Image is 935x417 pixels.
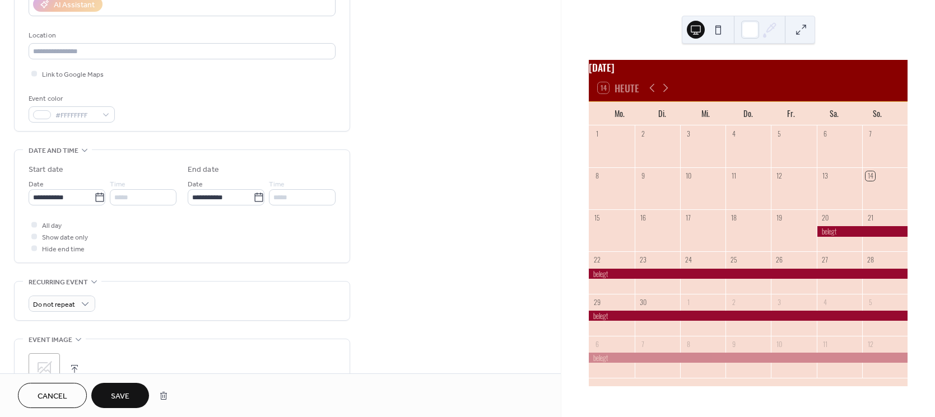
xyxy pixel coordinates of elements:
[598,102,641,125] div: Mo.
[855,102,899,125] div: So.
[589,311,908,321] div: belegt
[29,179,44,190] span: Date
[820,339,830,349] div: 11
[820,171,830,181] div: 13
[727,102,770,125] div: Do.
[33,298,75,311] span: Do not repeat
[866,339,875,349] div: 12
[683,339,693,349] div: 8
[813,102,856,125] div: Sa.
[729,339,739,349] div: 9
[775,171,784,181] div: 12
[866,129,875,138] div: 7
[593,213,602,223] div: 15
[29,334,72,346] span: Event image
[111,391,129,402] span: Save
[683,297,693,307] div: 1
[589,60,908,74] div: [DATE]
[729,171,739,181] div: 11
[775,297,784,307] div: 3
[110,179,125,190] span: Time
[641,102,684,125] div: Di.
[729,129,739,138] div: 4
[866,213,875,223] div: 21
[775,255,784,265] div: 26
[29,145,78,157] span: Date and time
[820,129,830,138] div: 6
[775,129,784,138] div: 5
[729,297,739,307] div: 2
[589,353,908,363] div: belegt
[29,164,63,176] div: Start date
[638,255,648,265] div: 23
[593,171,602,181] div: 8
[729,213,739,223] div: 18
[684,102,727,125] div: Mi.
[817,226,908,236] div: belegt
[729,255,739,265] div: 25
[683,255,693,265] div: 24
[638,129,648,138] div: 2
[866,255,875,265] div: 28
[775,213,784,223] div: 19
[42,232,88,243] span: Show date only
[638,171,648,181] div: 9
[55,110,97,121] span: #FFFFFFFF
[593,129,602,138] div: 1
[29,277,88,288] span: Recurring event
[820,255,830,265] div: 27
[638,213,648,223] div: 16
[866,171,875,181] div: 14
[29,93,113,105] div: Event color
[638,297,648,307] div: 30
[188,179,203,190] span: Date
[38,391,67,402] span: Cancel
[42,69,104,81] span: Link to Google Maps
[775,339,784,349] div: 10
[866,297,875,307] div: 5
[593,297,602,307] div: 29
[638,339,648,349] div: 7
[188,164,219,176] div: End date
[91,383,149,408] button: Save
[593,339,602,349] div: 6
[683,171,693,181] div: 10
[820,297,830,307] div: 4
[18,383,87,408] button: Cancel
[593,255,602,265] div: 22
[29,30,333,41] div: Location
[42,220,62,232] span: All day
[683,129,693,138] div: 3
[42,243,85,255] span: Hide end time
[770,102,813,125] div: Fr.
[29,353,60,385] div: ;
[820,213,830,223] div: 20
[683,213,693,223] div: 17
[269,179,285,190] span: Time
[589,269,908,279] div: belegt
